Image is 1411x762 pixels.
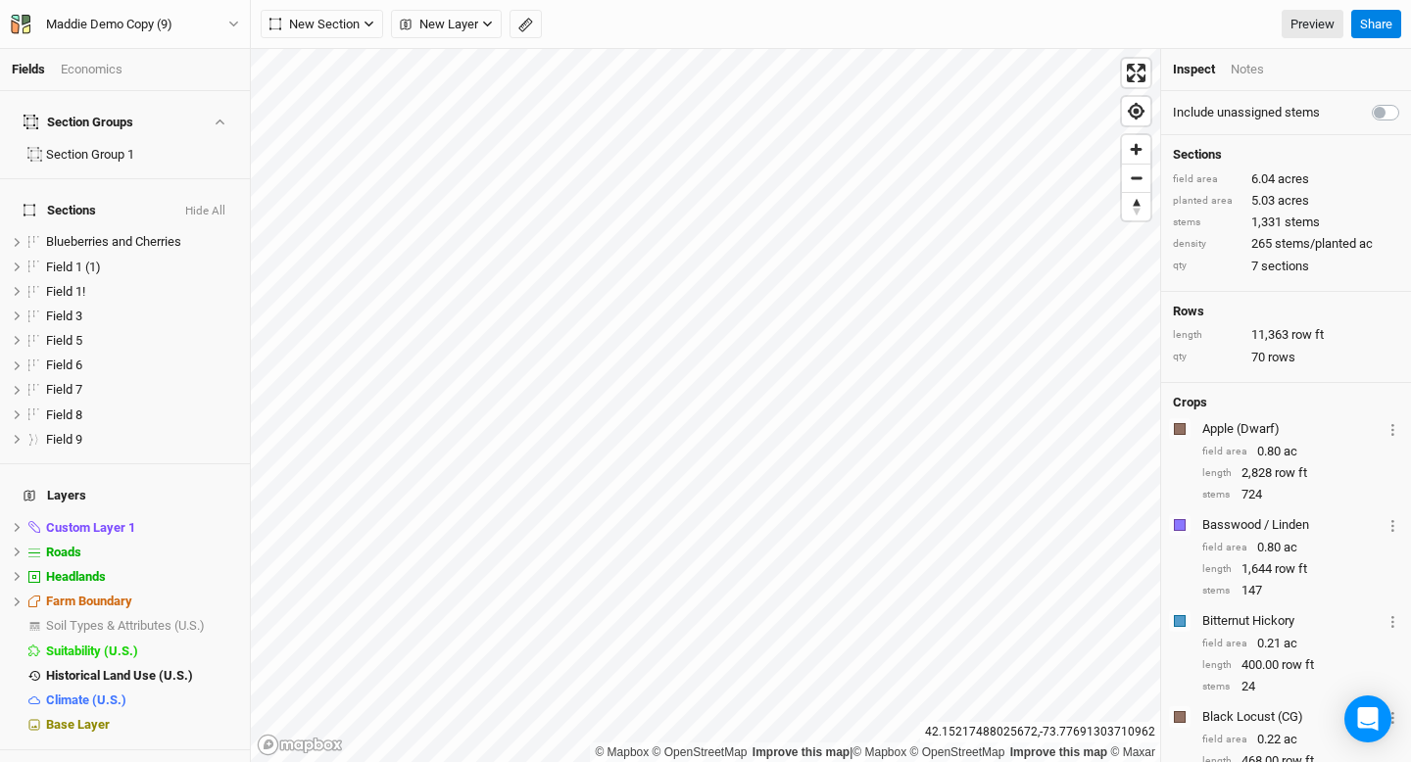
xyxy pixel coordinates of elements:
div: Climate (U.S.) [46,692,238,708]
div: length [1173,328,1241,343]
span: Historical Land Use (U.S.) [46,668,193,683]
div: Field 7 [46,382,238,398]
button: Zoom in [1122,135,1150,164]
div: 2,828 [1202,464,1399,482]
span: stems [1285,214,1320,231]
span: ac [1284,539,1297,556]
div: Section Groups [24,115,133,130]
span: Reset bearing to north [1122,193,1150,220]
div: Apple (Dwarf) [1202,420,1383,438]
a: Maxar [1110,745,1155,759]
div: Notes [1231,61,1264,78]
div: Roads [46,545,238,560]
a: Mapbox [595,745,649,759]
span: acres [1278,170,1309,188]
div: field area [1202,637,1247,651]
div: Open Intercom Messenger [1344,695,1391,742]
button: Share [1351,10,1401,39]
button: New Layer [391,10,502,39]
label: Include unassigned stems [1173,104,1320,121]
div: Headlands [46,569,238,585]
button: Crop Usage [1387,705,1399,728]
span: Field 1! [46,284,85,299]
span: acres [1278,192,1309,210]
div: length [1202,466,1232,481]
div: Suitability (U.S.) [46,643,238,659]
span: ac [1284,731,1297,748]
span: Roads [46,545,81,559]
span: Field 9 [46,432,82,447]
span: stems/planted ac [1275,235,1373,253]
div: Custom Layer 1 [46,520,238,536]
div: Economics [61,61,122,78]
div: Farm Boundary [46,594,238,609]
div: 147 [1202,582,1399,599]
span: row ft [1275,560,1307,578]
div: 0.80 [1202,443,1399,460]
span: Field 8 [46,407,82,422]
a: OpenStreetMap [910,745,1005,759]
span: row ft [1291,326,1324,344]
span: Find my location [1122,97,1150,125]
canvas: Map [251,49,1160,762]
div: qty [1173,259,1241,273]
a: Mapbox logo [257,734,343,756]
div: 42.15217488025672 , -73.77691303710962 [920,722,1160,742]
div: Field 1 (1) [46,260,238,275]
span: Field 1 (1) [46,260,101,274]
div: 265 [1173,235,1399,253]
span: New Layer [400,15,478,34]
span: row ft [1282,656,1314,674]
button: Crop Usage [1387,417,1399,440]
span: Soil Types & Attributes (U.S.) [46,618,205,633]
div: Inspect [1173,61,1215,78]
div: Field 9 [46,432,238,448]
div: field area [1202,541,1247,555]
div: Blueberries and Cherries [46,234,238,250]
span: ac [1284,635,1297,652]
span: New Section [269,15,360,34]
span: ac [1284,443,1297,460]
button: Enter fullscreen [1122,59,1150,87]
h4: Sections [1173,147,1399,163]
div: 400.00 [1202,656,1399,674]
div: Field 5 [46,333,238,349]
div: Soil Types & Attributes (U.S.) [46,618,238,634]
div: | [595,742,1155,762]
div: 0.22 [1202,731,1399,748]
div: 70 [1173,349,1399,366]
div: stems [1202,584,1232,598]
div: Maddie Demo Copy (9) [46,15,172,34]
h4: Crops [1173,395,1207,410]
div: Section Group 1 [46,147,238,163]
button: New Section [261,10,383,39]
span: sections [1261,258,1309,275]
button: Crop Usage [1387,513,1399,536]
div: stems [1202,680,1232,694]
div: 6.04 [1173,170,1399,188]
span: Field 5 [46,333,82,348]
span: Zoom out [1122,165,1150,192]
div: 0.21 [1202,635,1399,652]
span: Custom Layer 1 [46,520,135,535]
span: Field 3 [46,309,82,323]
span: Blueberries and Cherries [46,234,181,249]
div: Field 3 [46,309,238,324]
span: Suitability (U.S.) [46,643,138,658]
div: field area [1202,445,1247,459]
div: 724 [1202,486,1399,503]
div: Field 1! [46,284,238,300]
div: length [1202,658,1232,673]
button: Hide All [184,205,226,218]
span: Headlands [46,569,106,584]
div: Bitternut Hickory [1202,612,1383,630]
span: Base Layer [46,717,110,732]
a: Mapbox [852,745,906,759]
div: qty [1173,350,1241,364]
div: 11,363 [1173,326,1399,344]
div: 24 [1202,678,1399,695]
div: density [1173,237,1241,252]
div: length [1202,562,1232,577]
div: Field 8 [46,407,238,423]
